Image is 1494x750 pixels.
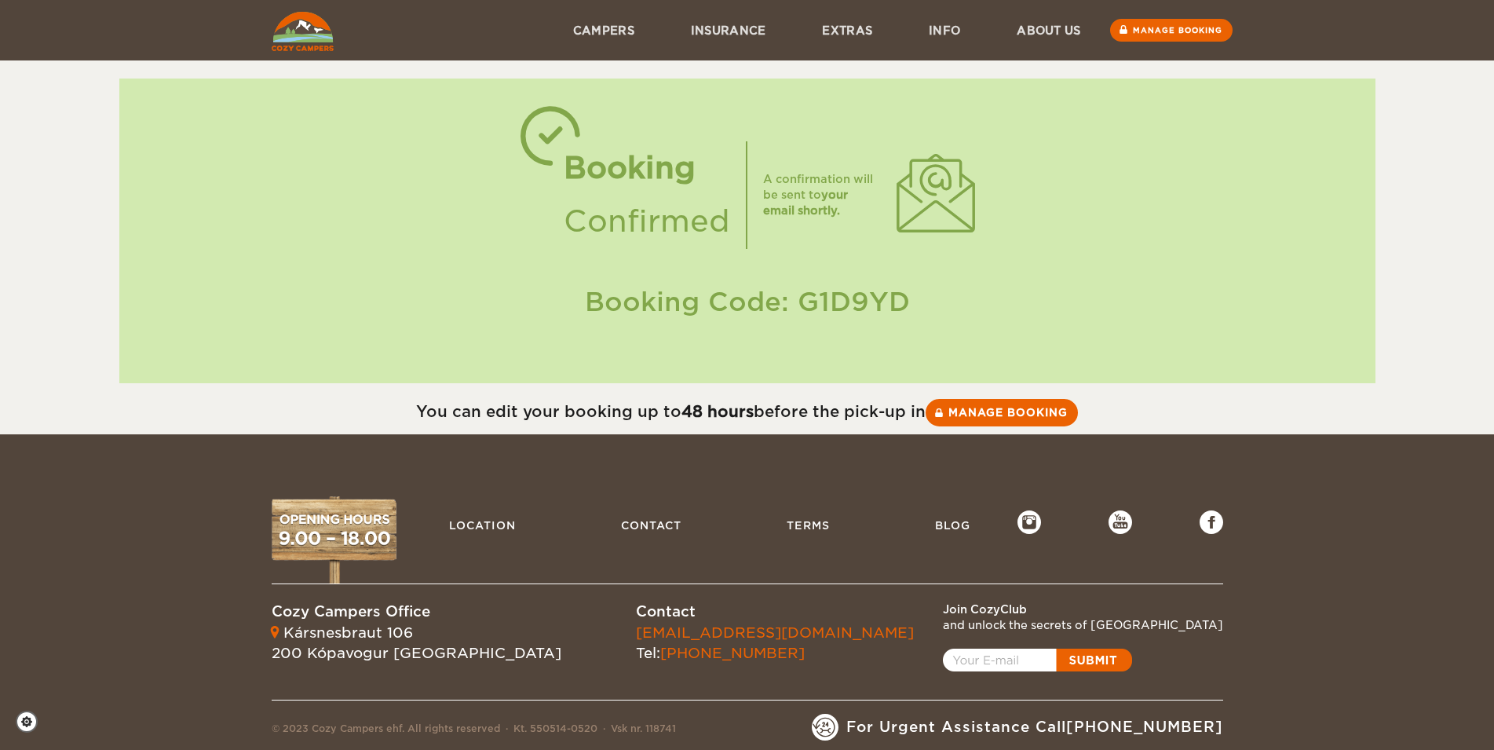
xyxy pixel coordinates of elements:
a: Manage booking [1110,19,1233,42]
div: and unlock the secrets of [GEOGRAPHIC_DATA] [943,617,1223,633]
div: Confirmed [564,195,730,248]
a: [PHONE_NUMBER] [1066,719,1223,735]
a: Cookie settings [16,711,48,733]
a: [PHONE_NUMBER] [660,645,805,661]
a: Terms [779,510,838,540]
div: A confirmation will be sent to [763,171,881,218]
img: Cozy Campers [272,12,334,51]
a: Blog [927,510,978,540]
a: Contact [613,510,689,540]
div: Contact [636,602,914,622]
a: Location [441,510,524,540]
div: Join CozyClub [943,602,1223,617]
a: Open popup [943,649,1132,671]
div: Cozy Campers Office [272,602,561,622]
a: [EMAIL_ADDRESS][DOMAIN_NAME] [636,624,914,641]
div: Booking [564,141,730,195]
a: Manage booking [926,399,1078,426]
strong: 48 hours [681,402,754,421]
div: Tel: [636,623,914,663]
span: For Urgent Assistance Call [846,717,1223,737]
div: Booking Code: G1D9YD [135,284,1360,320]
div: © 2023 Cozy Campers ehf. All rights reserved Kt. 550514-0520 Vsk nr. 118741 [272,722,676,741]
div: Kársnesbraut 106 200 Kópavogur [GEOGRAPHIC_DATA] [272,623,561,663]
